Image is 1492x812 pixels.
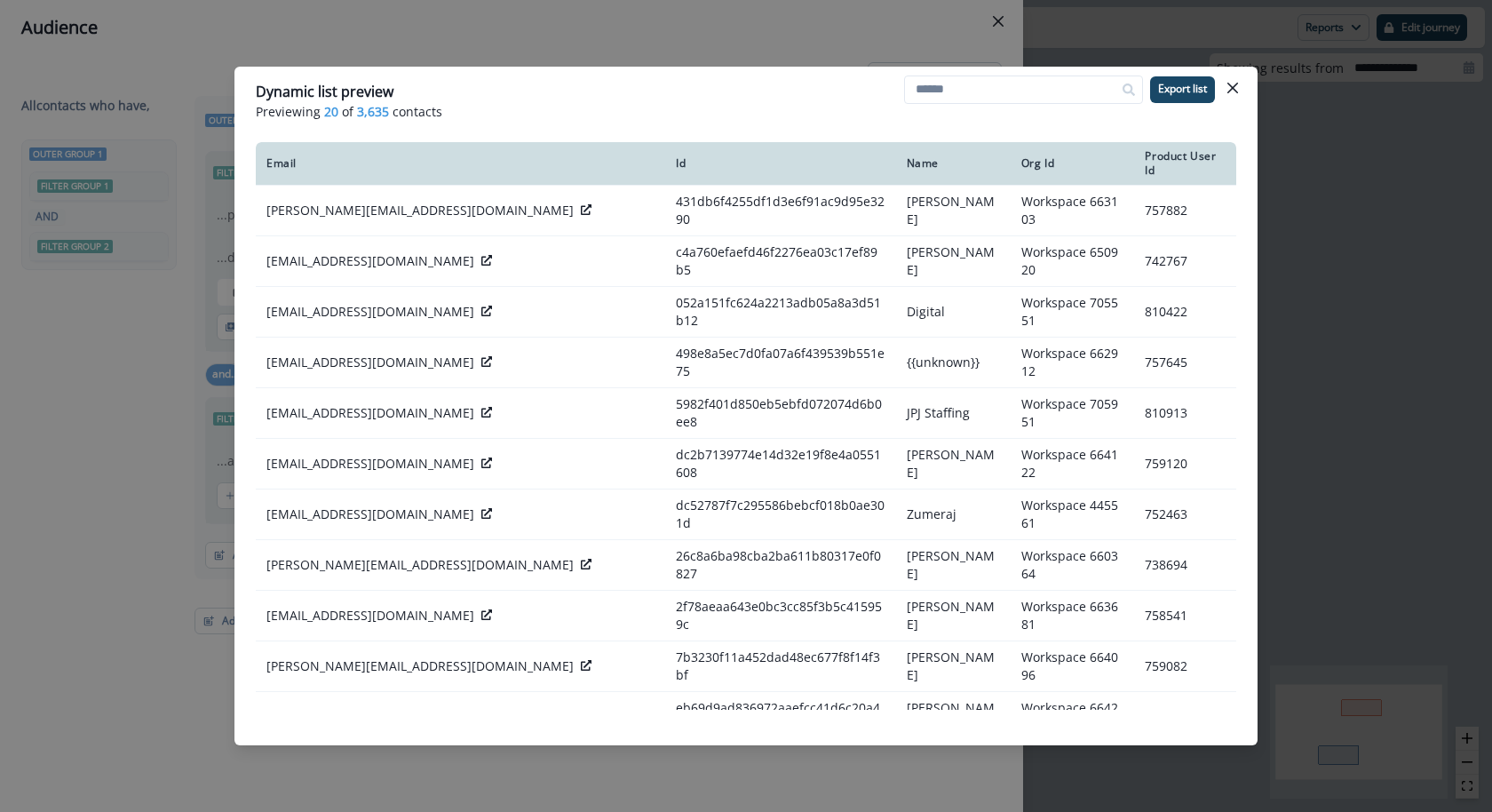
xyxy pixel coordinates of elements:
button: Close [1218,74,1247,102]
td: 738694 [1134,539,1236,590]
span: 3,635 [357,102,389,121]
td: 759120 [1134,438,1236,489]
td: 759234 [1134,691,1236,742]
td: Workspace 705951 [1011,387,1135,438]
td: 5982f401d850eb5ebfd072074d6b0ee8 [665,387,895,438]
td: 759082 [1134,641,1236,691]
div: Product User Id [1145,149,1226,178]
p: Previewing of contacts [256,102,1236,121]
td: [PERSON_NAME] [896,438,1011,489]
td: 757645 [1134,337,1236,387]
td: Workspace 662912 [1011,337,1135,387]
td: [PERSON_NAME] [896,691,1011,742]
p: Dynamic list preview [256,81,393,102]
td: Workspace 664218 [1011,691,1135,742]
td: 752463 [1134,489,1236,539]
td: [PERSON_NAME] [896,539,1011,590]
button: Export list [1150,76,1215,103]
td: Workspace 664122 [1011,438,1135,489]
td: [PERSON_NAME] [896,590,1011,641]
div: Name [907,156,1000,171]
td: c4a760efaefd46f2276ea03c17ef89b5 [665,235,895,286]
p: [EMAIL_ADDRESS][DOMAIN_NAME] [266,708,474,726]
div: Id [676,156,885,171]
td: Workspace 445561 [1011,489,1135,539]
td: [PERSON_NAME] [896,185,1011,235]
p: [EMAIL_ADDRESS][DOMAIN_NAME] [266,506,474,523]
p: [EMAIL_ADDRESS][DOMAIN_NAME] [266,354,474,371]
p: [EMAIL_ADDRESS][DOMAIN_NAME] [266,404,474,422]
td: 2f78aeaa643e0bc3cc85f3b5c415959c [665,590,895,641]
td: 810422 [1134,286,1236,337]
div: Org Id [1021,156,1124,171]
td: Digital [896,286,1011,337]
td: 431db6f4255df1d3e6f91ac9d95e3290 [665,185,895,235]
td: 26c8a6ba98cba2ba611b80317e0f0827 [665,539,895,590]
td: Workspace 664096 [1011,641,1135,691]
td: [PERSON_NAME] [896,235,1011,286]
td: 498e8a5ec7d0fa07a6f439539b551e75 [665,337,895,387]
td: Zumeraj [896,489,1011,539]
p: [PERSON_NAME][EMAIL_ADDRESS][DOMAIN_NAME] [266,202,574,219]
p: [EMAIL_ADDRESS][DOMAIN_NAME] [266,252,474,270]
p: [EMAIL_ADDRESS][DOMAIN_NAME] [266,303,474,321]
td: eb69d9ad836972aaefcc41d6c20a48bf [665,691,895,742]
td: JPJ Staffing [896,387,1011,438]
p: [EMAIL_ADDRESS][DOMAIN_NAME] [266,455,474,473]
td: 052a151fc624a2213adb05a8a3d51b12 [665,286,895,337]
p: [PERSON_NAME][EMAIL_ADDRESS][DOMAIN_NAME] [266,556,574,574]
span: 20 [324,102,338,121]
td: 758541 [1134,590,1236,641]
td: 757882 [1134,185,1236,235]
td: Workspace 705551 [1011,286,1135,337]
td: dc2b7139774e14d32e19f8e4a0551608 [665,438,895,489]
p: [EMAIL_ADDRESS][DOMAIN_NAME] [266,607,474,625]
td: 7b3230f11a452dad48ec677f8f14f3bf [665,641,895,691]
td: 742767 [1134,235,1236,286]
td: Workspace 660364 [1011,539,1135,590]
div: Email [266,156,655,171]
td: Workspace 650920 [1011,235,1135,286]
td: 810913 [1134,387,1236,438]
td: dc52787f7c295586bebcf018b0ae301d [665,489,895,539]
td: {{unknown}} [896,337,1011,387]
p: [PERSON_NAME][EMAIL_ADDRESS][DOMAIN_NAME] [266,657,574,675]
td: Workspace 663103 [1011,185,1135,235]
td: Workspace 663681 [1011,590,1135,641]
td: [PERSON_NAME] [896,641,1011,691]
p: Export list [1158,83,1207,95]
